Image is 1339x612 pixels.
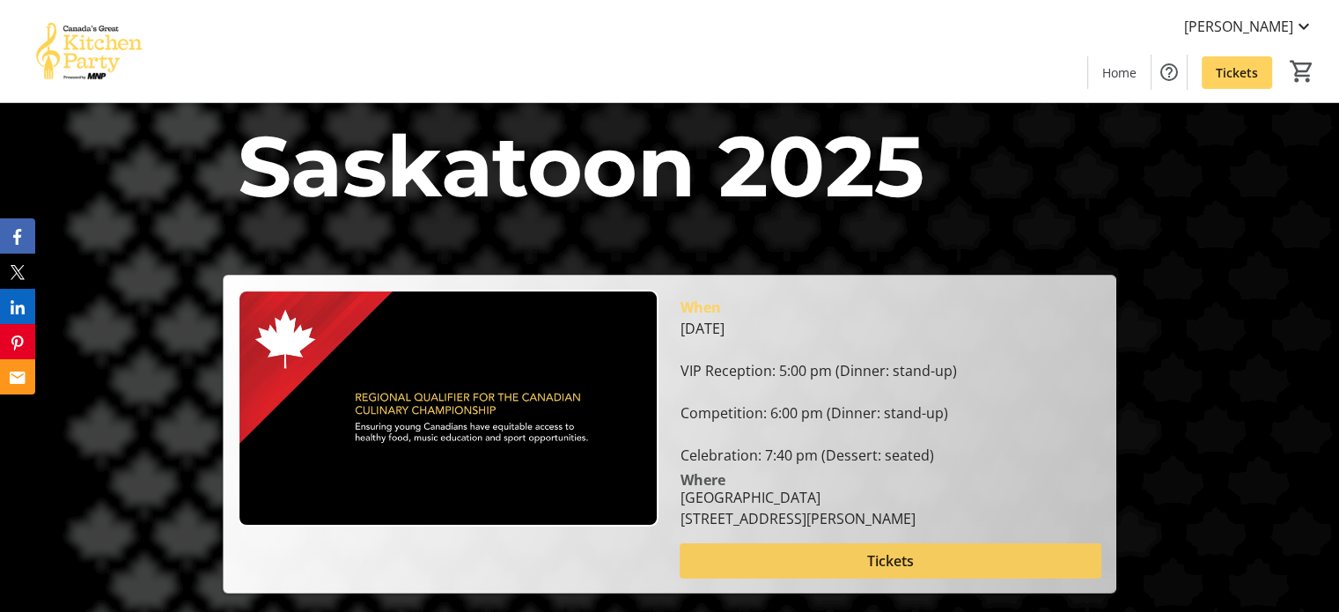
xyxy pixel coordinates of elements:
button: [PERSON_NAME] [1170,12,1328,41]
a: Home [1088,56,1151,89]
span: Tickets [867,550,914,571]
span: Saskatoon 2025 [237,114,923,218]
a: Tickets [1202,56,1272,89]
button: Help [1151,55,1187,90]
span: Home [1102,63,1137,82]
div: When [680,297,720,318]
button: Tickets [680,543,1100,579]
img: Campaign CTA Media Photo [238,290,658,527]
div: [STREET_ADDRESS][PERSON_NAME] [680,508,915,529]
div: [GEOGRAPHIC_DATA] [680,487,915,508]
img: Canada’s Great Kitchen Party's Logo [11,7,167,95]
span: [PERSON_NAME] [1184,16,1293,37]
button: Cart [1286,55,1318,87]
div: Where [680,473,725,487]
div: [DATE] VIP Reception: 5:00 pm (Dinner: stand-up) Competition: 6:00 pm (Dinner: stand-up) Celebrat... [680,318,1100,466]
span: Tickets [1216,63,1258,82]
